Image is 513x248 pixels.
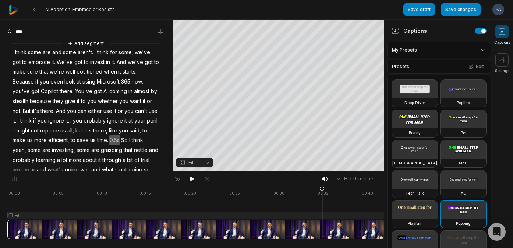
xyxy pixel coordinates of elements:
span: Copilot [40,86,59,96]
h3: Popline [457,100,470,106]
h3: YC [461,190,466,196]
span: it. [51,57,56,67]
span: make [12,135,26,145]
span: starts. [122,67,137,77]
div: My Presets [387,42,491,58]
span: that [39,67,49,77]
span: more [33,135,47,145]
span: to [80,96,86,106]
span: like [108,126,118,136]
button: HideTimeline [333,173,375,184]
span: but [75,126,84,136]
span: a [122,155,126,165]
span: I [94,47,96,57]
span: in [105,57,111,67]
button: Edit [466,62,486,71]
span: in [128,86,133,96]
span: might [16,126,30,136]
span: there, [92,126,108,136]
span: some, [118,47,134,57]
span: at [128,116,134,126]
span: through [102,155,122,165]
span: use [148,106,158,116]
span: make [12,67,26,77]
span: trial [140,155,150,165]
span: going [64,165,79,175]
span: and [52,47,62,57]
span: got [93,86,103,96]
span: us [89,135,96,145]
span: But [22,106,31,116]
span: probably [83,116,106,126]
span: invest [89,57,105,67]
span: some [76,145,91,155]
h3: [DEMOGRAPHIC_DATA] [392,160,437,166]
span: at [76,77,82,87]
span: and [91,165,101,175]
span: going [128,165,143,175]
span: are [42,47,52,57]
span: using [82,77,96,87]
span: said, [129,126,142,136]
span: grasping [100,145,123,155]
h3: Deep Diver [404,100,425,106]
span: they [52,96,64,106]
span: when [103,67,118,77]
span: ignore [47,116,65,126]
span: what's [101,165,118,175]
span: you [66,106,77,116]
span: yeah, [12,145,27,155]
span: Fit [188,159,194,166]
span: nettle [133,145,148,155]
span: I [128,135,131,145]
span: or [146,96,153,106]
span: because [29,96,52,106]
div: Captions [392,27,427,35]
span: well [79,165,91,175]
span: some [62,47,77,57]
span: it [98,155,102,165]
span: ignore [106,116,124,126]
button: Fit [176,158,213,167]
span: about [82,155,98,165]
button: Add segment [66,39,105,47]
span: We've [56,57,74,67]
span: think [20,116,32,126]
span: It [12,126,16,136]
span: us [60,126,67,136]
span: not [118,165,128,175]
span: I [12,47,14,57]
span: of [134,155,140,165]
span: use [103,106,113,116]
span: got [31,86,40,96]
span: save [76,135,89,145]
span: you [37,116,47,126]
span: you [124,106,134,116]
h3: Mozi [459,160,468,166]
span: it [76,96,80,106]
span: to [153,57,160,67]
span: for [109,47,118,57]
span: it [113,106,117,116]
button: Captions [494,25,510,45]
h3: Pet [461,130,466,136]
span: think [14,47,27,57]
span: by [150,86,158,96]
span: got [12,57,21,67]
span: I [17,116,20,126]
span: investing, [51,145,76,155]
span: your [134,116,146,126]
span: more [68,155,82,165]
span: it... [65,116,72,126]
span: 365 [120,77,131,87]
img: reap [9,5,19,15]
span: a [56,155,61,165]
span: Because [12,77,35,87]
span: Captions [494,40,510,45]
span: it. [111,57,116,67]
span: AI Adoption: Embrace or Resist? [45,7,114,13]
span: you [118,96,129,106]
button: Settings [495,53,509,74]
button: Save changes [441,3,481,16]
span: embrace [28,57,51,67]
